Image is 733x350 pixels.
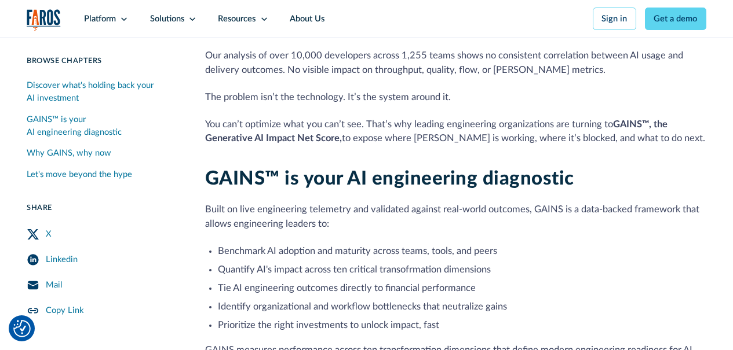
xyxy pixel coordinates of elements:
div: GAINS™ is your AI engineering diagnostic [27,113,180,138]
button: Cookie Settings [13,320,31,337]
div: Resources [218,13,256,25]
div: Browse Chapters [27,55,180,66]
p: Built on live engineering telemetry and validated against real-world outcomes, GAINS is a data-ba... [205,202,706,231]
li: Quantify AI's impact across ten critical transofrmation dimensions [218,263,706,277]
div: Discover what's holding back your AI investment [27,79,180,105]
a: home [27,9,61,31]
img: Logo of the analytics and reporting company Faros. [27,9,61,31]
p: You can’t optimize what you can’t see. That’s why leading engineering organizations are turning t... [205,117,706,146]
div: Linkedin [46,253,78,266]
p: The problem isn’t the technology. It’s the system around it. [205,90,706,105]
li: Benchmark AI adoption and maturity across teams, tools, and peers [218,244,706,259]
a: Why GAINS, why now [27,142,180,164]
a: LinkedIn Share [27,247,180,272]
li: Tie AI engineering outcomes directly to financial performance [218,281,706,296]
a: Let's move beyond the hype [27,164,180,185]
a: GAINS™ is your AI engineering diagnostic [27,109,180,143]
div: Let's move beyond the hype [27,168,132,180]
img: Revisit consent button [13,320,31,337]
div: Solutions [150,13,184,25]
div: Why GAINS, why now [27,147,111,160]
p: Our analysis of over 10,000 developers across 1,255 teams shows no consistent correlation between... [205,49,706,78]
div: Mail [46,279,62,292]
a: Discover what's holding back your AI investment [27,75,180,109]
h2: GAINS™ is your AI engineering diagnostic [205,167,706,190]
a: Mail Share [27,272,180,298]
a: Copy Link [27,298,180,323]
div: Share [27,202,180,213]
a: Twitter Share [27,222,180,247]
div: Copy Link [46,304,83,317]
li: Identify organizational and workflow bottlenecks that neutralize gains [218,300,706,314]
a: Get a demo [645,8,706,30]
a: Sign in [593,8,636,30]
div: X [46,228,52,241]
li: Prioritize the right investments to unlock impact, fast [218,318,706,333]
div: Platform [84,13,116,25]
